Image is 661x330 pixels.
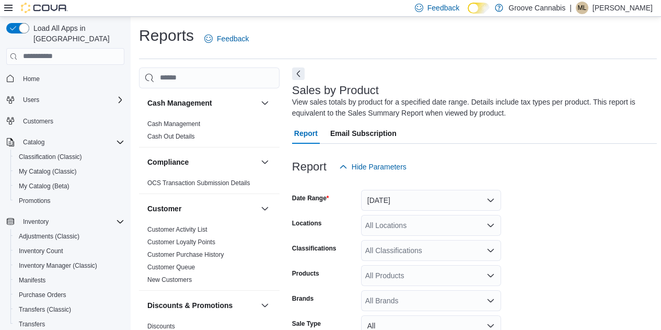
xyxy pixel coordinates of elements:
[15,165,81,178] a: My Catalog (Classic)
[259,97,271,109] button: Cash Management
[570,2,572,14] p: |
[15,289,124,301] span: Purchase Orders
[15,274,50,287] a: Manifests
[259,202,271,215] button: Customer
[508,2,565,14] p: Groove Cannabis
[23,96,39,104] span: Users
[486,297,495,305] button: Open list of options
[200,28,253,49] a: Feedback
[147,238,215,246] a: Customer Loyalty Points
[15,289,71,301] a: Purchase Orders
[2,71,129,86] button: Home
[19,136,49,149] button: Catalog
[10,273,129,288] button: Manifests
[486,271,495,280] button: Open list of options
[19,197,51,205] span: Promotions
[292,244,337,253] label: Classifications
[593,2,653,14] p: [PERSON_NAME]
[19,73,44,85] a: Home
[147,203,257,214] button: Customer
[19,320,45,328] span: Transfers
[147,251,224,258] a: Customer Purchase History
[352,162,407,172] span: Hide Parameters
[139,177,280,194] div: Compliance
[19,136,124,149] span: Catalog
[147,98,257,108] button: Cash Management
[19,94,124,106] span: Users
[15,274,124,287] span: Manifests
[259,156,271,168] button: Compliance
[19,72,124,85] span: Home
[15,259,101,272] a: Inventory Manager (Classic)
[139,118,280,147] div: Cash Management
[139,25,194,46] h1: Reports
[10,258,129,273] button: Inventory Manager (Classic)
[335,156,411,177] button: Hide Parameters
[15,245,67,257] a: Inventory Count
[15,259,124,272] span: Inventory Manager (Classic)
[23,75,40,83] span: Home
[21,3,68,13] img: Cova
[15,303,75,316] a: Transfers (Classic)
[23,218,49,226] span: Inventory
[147,179,250,187] a: OCS Transaction Submission Details
[19,232,79,241] span: Adjustments (Classic)
[259,299,271,312] button: Discounts & Promotions
[147,132,195,141] span: Cash Out Details
[29,23,124,44] span: Load All Apps in [GEOGRAPHIC_DATA]
[15,230,84,243] a: Adjustments (Classic)
[139,223,280,290] div: Customer
[15,180,124,192] span: My Catalog (Beta)
[147,276,192,283] a: New Customers
[292,219,322,227] label: Locations
[23,138,44,146] span: Catalog
[10,288,129,302] button: Purchase Orders
[292,84,379,97] h3: Sales by Product
[468,3,490,14] input: Dark Mode
[147,98,212,108] h3: Cash Management
[147,264,195,271] a: Customer Queue
[147,203,181,214] h3: Customer
[292,194,329,202] label: Date Range
[147,157,189,167] h3: Compliance
[292,67,305,80] button: Next
[2,135,129,150] button: Catalog
[147,251,224,259] span: Customer Purchase History
[217,33,249,44] span: Feedback
[147,157,257,167] button: Compliance
[19,276,45,285] span: Manifests
[292,161,327,173] h3: Report
[292,320,321,328] label: Sale Type
[578,2,587,14] span: ML
[427,3,459,13] span: Feedback
[2,93,129,107] button: Users
[19,94,43,106] button: Users
[147,120,200,128] a: Cash Management
[576,2,588,14] div: Michael Langburt
[486,246,495,255] button: Open list of options
[15,245,124,257] span: Inventory Count
[147,276,192,284] span: New Customers
[15,165,124,178] span: My Catalog (Classic)
[147,225,207,234] span: Customer Activity List
[10,164,129,179] button: My Catalog (Classic)
[19,291,66,299] span: Purchase Orders
[486,221,495,230] button: Open list of options
[147,133,195,140] a: Cash Out Details
[292,269,319,278] label: Products
[294,123,318,144] span: Report
[292,97,652,119] div: View sales totals by product for a specified date range. Details include tax types per product. T...
[147,323,175,330] a: Discounts
[361,190,501,211] button: [DATE]
[19,115,124,128] span: Customers
[19,261,97,270] span: Inventory Manager (Classic)
[147,300,257,311] button: Discounts & Promotions
[2,113,129,129] button: Customers
[15,230,124,243] span: Adjustments (Classic)
[292,294,314,303] label: Brands
[147,226,207,233] a: Customer Activity List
